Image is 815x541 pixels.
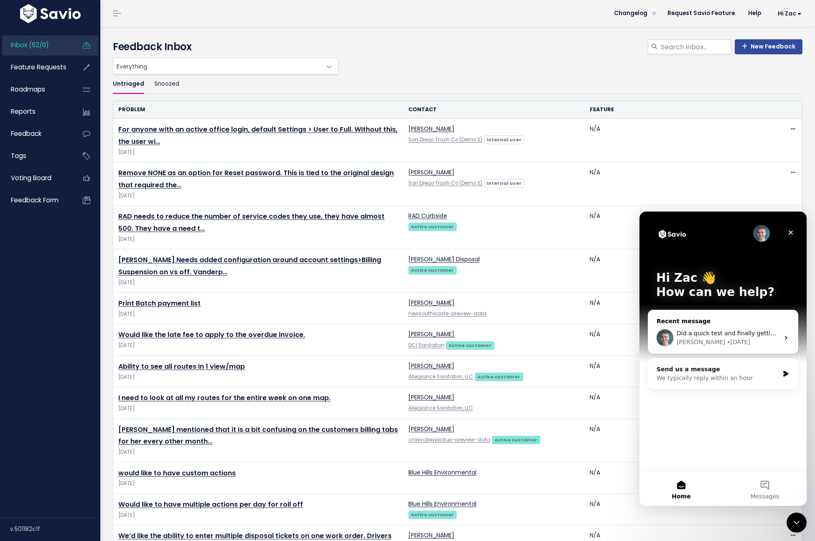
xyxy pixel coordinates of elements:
[11,129,41,138] span: Feedback
[118,393,331,403] a: I need to look at all my routes for the entire week on one map.
[11,151,26,160] span: Tags
[10,518,100,540] div: v.501182c1f
[2,146,69,166] a: Tags
[408,362,454,370] a: [PERSON_NAME]
[118,299,201,308] a: Print Batch payment list
[408,310,486,317] a: newsouthwaste-preview-data
[113,74,144,94] a: Untriaged
[118,511,398,520] span: [DATE]
[118,168,394,190] a: Remove NONE as an option for Reset password. This is tied to the original design that required the…
[2,168,69,188] a: Voting Board
[408,299,454,307] a: [PERSON_NAME]
[144,13,159,28] div: Close
[118,148,398,157] span: [DATE]
[84,261,167,294] button: Messages
[8,146,159,178] div: Send us a messageWe typically reply within an hour
[37,126,86,135] div: [PERSON_NAME]
[2,36,69,55] a: Inbox (62/0)
[448,342,492,349] strong: Active customer
[118,500,303,509] a: Would like to have multiple actions per day for roll off
[2,58,69,77] a: Feature Requests
[11,63,66,71] span: Feature Requests
[585,119,766,162] td: N/A
[118,341,398,350] span: [DATE]
[408,125,454,133] a: [PERSON_NAME]
[768,7,808,20] a: Hi Zac
[477,373,520,380] strong: Active customer
[2,124,69,143] a: Feedback
[113,39,802,54] h4: Feedback Inbox
[787,513,807,533] iframe: Intercom live chat
[486,136,522,143] strong: Internal user
[411,511,454,518] strong: Active customer
[475,372,523,380] a: Active customer
[585,206,766,249] td: N/A
[113,101,403,118] th: Problem
[11,174,51,182] span: Voting Board
[408,180,482,186] a: San Diego Trash Co (Demo S)
[118,125,397,146] a: For anyone with an active office login, default Settings > User to Full. Without this, the user wi…
[118,310,398,319] span: [DATE]
[37,118,227,125] span: Did a quick test and finally getting search results for tickets. Ty!!
[661,7,741,20] a: Request Savio Feature
[118,212,385,233] a: RAD needs to reduce the number of service codes they use, they have almost 500. They have a need t…
[408,393,454,401] a: [PERSON_NAME]
[585,355,766,387] td: N/A
[118,479,398,488] span: [DATE]
[408,212,447,220] a: RAD Curbside
[11,85,45,94] span: Roadmaps
[118,425,398,447] a: [PERSON_NAME] mentioned that it is a bit confusing on the customers billing tabs for her every ot...
[585,387,766,419] td: N/A
[118,191,398,200] span: [DATE]
[408,373,473,380] a: Allegiance Sanitation, LLC
[118,278,398,287] span: [DATE]
[585,249,766,293] td: N/A
[408,436,490,443] a: croixvalleypickup-preview-data
[778,10,802,17] span: Hi Zac
[585,324,766,355] td: N/A
[118,255,381,277] a: [PERSON_NAME] Needs added configuration around account settings>Billing Suspension on vs off. Van...
[113,58,339,74] span: Everything
[118,330,305,339] a: Would like the late fee to apply to the overdue invoice.
[118,468,236,478] a: would like to have custom actions
[154,74,179,94] a: Snoozed
[111,282,140,288] span: Messages
[484,179,525,187] a: Internal user
[408,500,476,508] a: Blue Hills Environmental
[118,448,398,457] span: [DATE]
[408,255,480,263] a: [PERSON_NAME] Disposal
[11,107,36,116] span: Reports
[484,135,525,143] a: Internal user
[735,39,802,54] a: New Feedback
[2,80,69,99] a: Roadmaps
[660,39,731,54] input: Search inbox...
[403,101,585,118] th: Contact
[408,330,454,338] a: [PERSON_NAME]
[118,404,398,413] span: [DATE]
[2,102,69,121] a: Reports
[585,462,766,493] td: N/A
[446,341,494,349] a: Active customer
[614,10,647,16] span: Changelog
[18,4,83,23] img: logo-white.9d6f32f41409.svg
[585,419,766,462] td: N/A
[2,191,69,210] a: Feedback form
[408,468,476,477] a: Blue Hills Environmental
[408,265,457,274] a: Active customer
[408,425,454,433] a: [PERSON_NAME]
[408,168,454,176] a: [PERSON_NAME]
[87,126,111,135] div: • [DATE]
[32,282,51,288] span: Home
[639,212,807,506] iframe: Intercom live chat
[408,405,473,411] a: Allegiance Sanitation, LLC
[408,222,457,230] a: Active customer
[408,531,454,539] a: [PERSON_NAME]
[408,342,444,349] a: DCI Sanitation
[408,136,482,143] a: San Diego Trash Co (Demo S)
